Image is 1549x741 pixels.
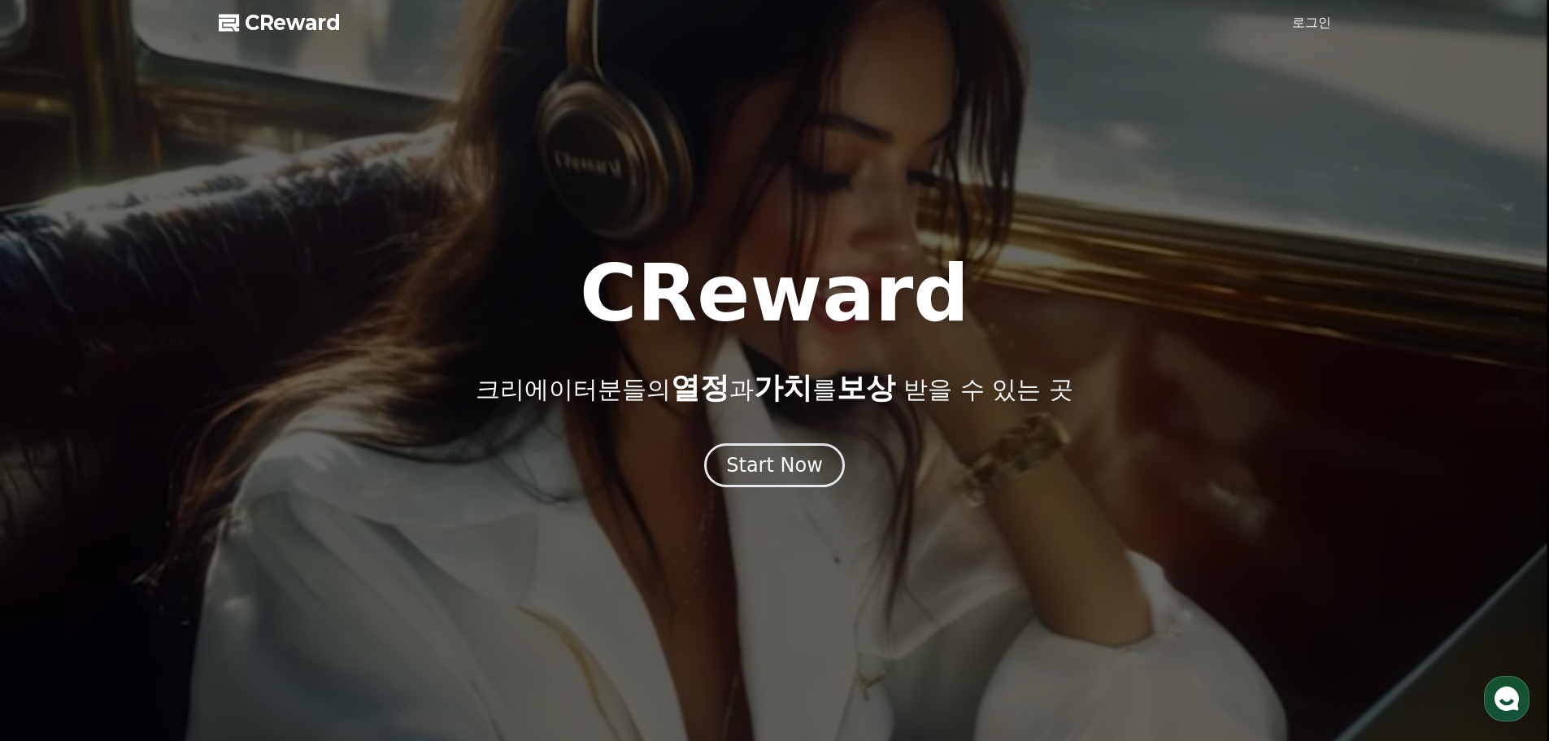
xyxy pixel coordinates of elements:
[704,460,845,475] a: Start Now
[671,371,729,404] span: 열정
[219,10,341,36] a: CReward
[51,540,61,553] span: 홈
[245,10,341,36] span: CReward
[476,372,1073,404] p: 크리에이터분들의 과 를 받을 수 있는 곳
[726,452,823,478] div: Start Now
[704,443,845,487] button: Start Now
[580,255,969,333] h1: CReward
[754,371,812,404] span: 가치
[5,516,107,556] a: 홈
[251,540,271,553] span: 설정
[149,541,168,554] span: 대화
[1292,13,1331,33] a: 로그인
[210,516,312,556] a: 설정
[837,371,895,404] span: 보상
[107,516,210,556] a: 대화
